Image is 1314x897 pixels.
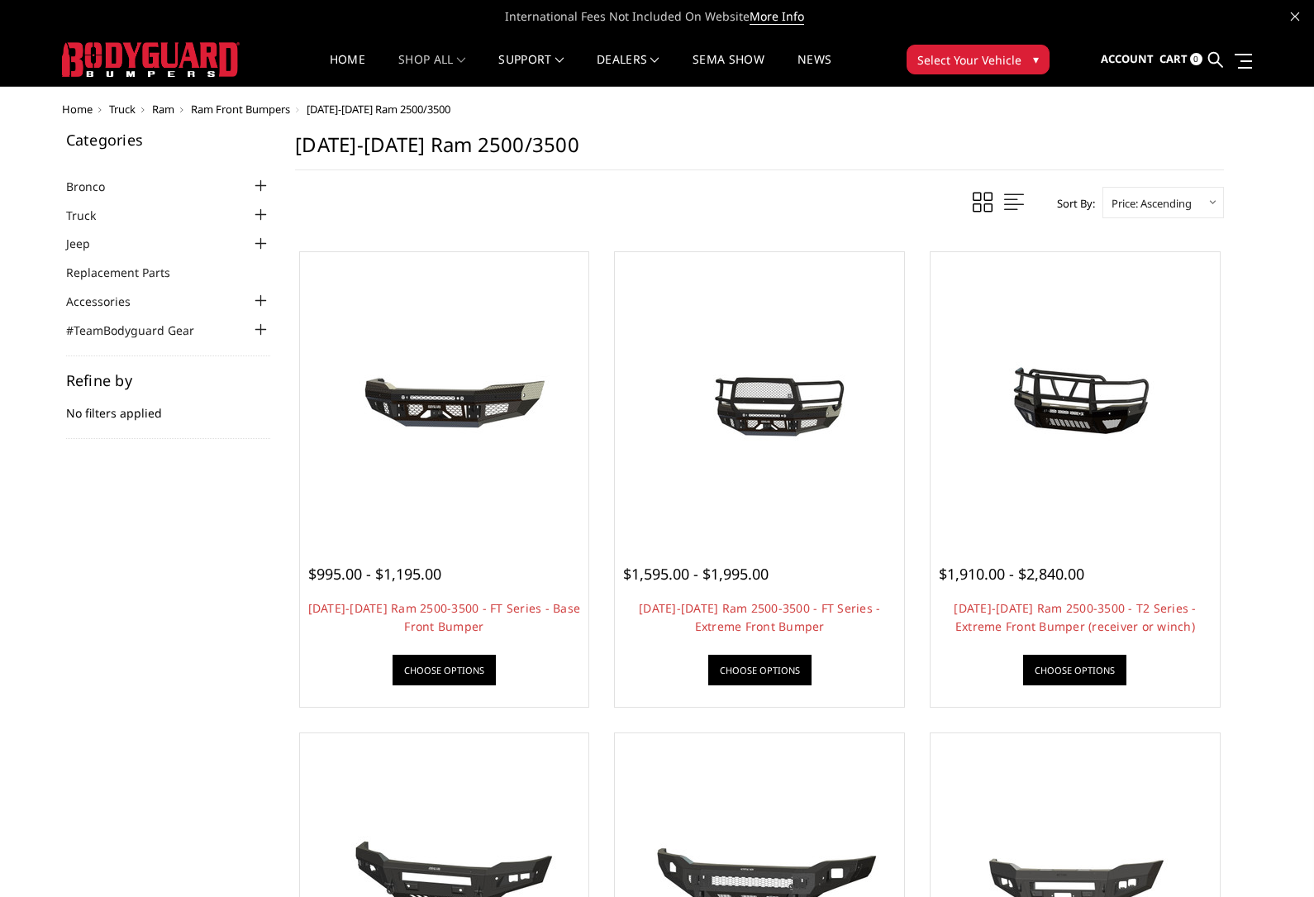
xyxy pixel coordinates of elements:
[639,600,880,634] a: [DATE]-[DATE] Ram 2500-3500 - FT Series - Extreme Front Bumper
[393,655,496,685] a: Choose Options
[1101,51,1154,66] span: Account
[308,564,441,584] span: $995.00 - $1,195.00
[1159,51,1188,66] span: Cart
[1033,50,1039,68] span: ▾
[708,655,812,685] a: Choose Options
[312,335,576,459] img: 2019-2025 Ram 2500-3500 - FT Series - Base Front Bumper
[308,600,581,634] a: [DATE]-[DATE] Ram 2500-3500 - FT Series - Base Front Bumper
[330,54,365,86] a: Home
[66,207,117,224] a: Truck
[109,102,136,117] a: Truck
[1023,655,1126,685] a: Choose Options
[597,54,659,86] a: Dealers
[66,293,151,310] a: Accessories
[797,54,831,86] a: News
[398,54,465,86] a: shop all
[152,102,174,117] a: Ram
[307,102,450,117] span: [DATE]-[DATE] Ram 2500/3500
[62,42,240,77] img: BODYGUARD BUMPERS
[1190,53,1202,65] span: 0
[917,51,1021,69] span: Select Your Vehicle
[1159,37,1202,82] a: Cart 0
[939,564,1084,584] span: $1,910.00 - $2,840.00
[66,322,215,339] a: #TeamBodyguard Gear
[1101,37,1154,82] a: Account
[619,256,900,537] a: 2019-2025 Ram 2500-3500 - FT Series - Extreme Front Bumper 2019-2025 Ram 2500-3500 - FT Series - ...
[66,373,271,388] h5: Refine by
[693,54,764,86] a: SEMA Show
[191,102,290,117] a: Ram Front Bumpers
[943,335,1207,459] img: 2019-2025 Ram 2500-3500 - T2 Series - Extreme Front Bumper (receiver or winch)
[62,102,93,117] a: Home
[295,132,1224,170] h1: [DATE]-[DATE] Ram 2500/3500
[498,54,564,86] a: Support
[66,373,271,439] div: No filters applied
[66,178,126,195] a: Bronco
[66,235,111,252] a: Jeep
[66,264,191,281] a: Replacement Parts
[1048,191,1095,216] label: Sort By:
[907,45,1050,74] button: Select Your Vehicle
[623,564,769,584] span: $1,595.00 - $1,995.00
[66,132,271,147] h5: Categories
[954,600,1196,634] a: [DATE]-[DATE] Ram 2500-3500 - T2 Series - Extreme Front Bumper (receiver or winch)
[304,256,585,537] a: 2019-2025 Ram 2500-3500 - FT Series - Base Front Bumper
[750,8,804,25] a: More Info
[935,256,1216,537] a: 2019-2025 Ram 2500-3500 - T2 Series - Extreme Front Bumper (receiver or winch) 2019-2025 Ram 2500...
